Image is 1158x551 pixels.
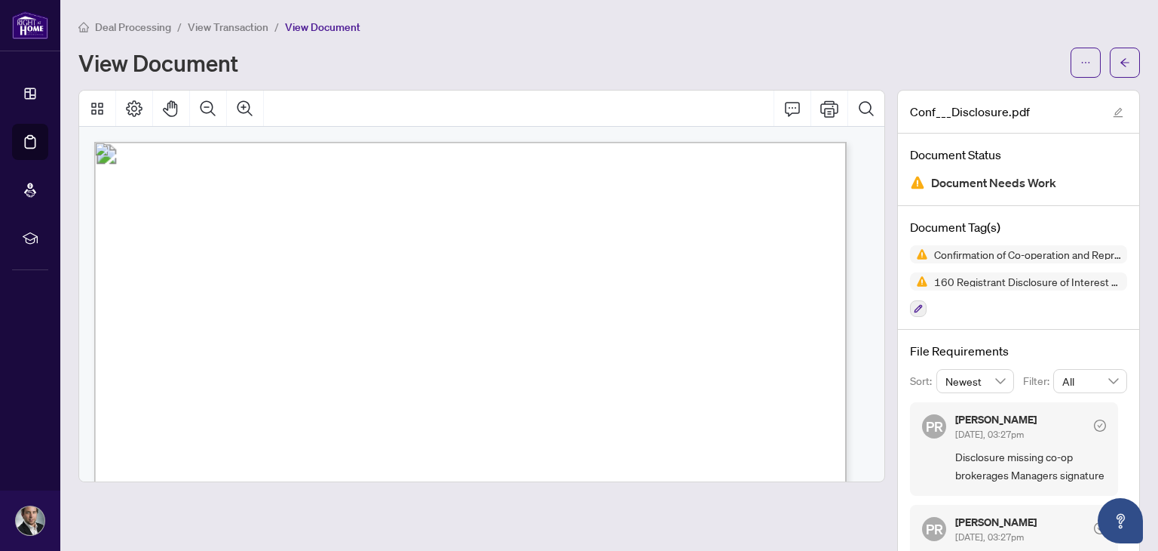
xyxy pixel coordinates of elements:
[926,519,943,540] span: PR
[285,20,360,34] span: View Document
[910,272,928,291] img: Status Icon
[1023,373,1053,389] p: Filter:
[1080,57,1091,68] span: ellipsis
[955,429,1024,440] span: [DATE], 03:27pm
[910,245,928,263] img: Status Icon
[1094,522,1106,534] span: check-circle
[955,448,1106,484] span: Disclosure missing co-op brokerages Managers signature
[12,11,48,39] img: logo
[95,20,171,34] span: Deal Processing
[274,18,279,35] li: /
[16,506,44,535] img: Profile Icon
[910,175,925,190] img: Document Status
[1094,420,1106,432] span: check-circle
[1120,57,1130,68] span: arrow-left
[188,20,268,34] span: View Transaction
[955,517,1037,528] h5: [PERSON_NAME]
[945,370,1006,392] span: Newest
[78,51,238,75] h1: View Document
[1062,370,1118,392] span: All
[931,173,1056,193] span: Document Needs Work
[910,103,1030,121] span: Conf___Disclosure.pdf
[955,414,1037,425] h5: [PERSON_NAME]
[910,373,936,389] p: Sort:
[928,276,1127,287] span: 160 Registrant Disclosure of Interest - Acquisition ofProperty
[910,218,1127,236] h4: Document Tag(s)
[177,18,182,35] li: /
[928,249,1127,260] span: Confirmation of Co-operation and Representation—Buyer/Seller
[78,22,89,32] span: home
[910,342,1127,360] h4: File Requirements
[910,146,1127,164] h4: Document Status
[1098,498,1143,543] button: Open asap
[1113,107,1123,118] span: edit
[926,416,943,437] span: PR
[955,531,1024,543] span: [DATE], 03:27pm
